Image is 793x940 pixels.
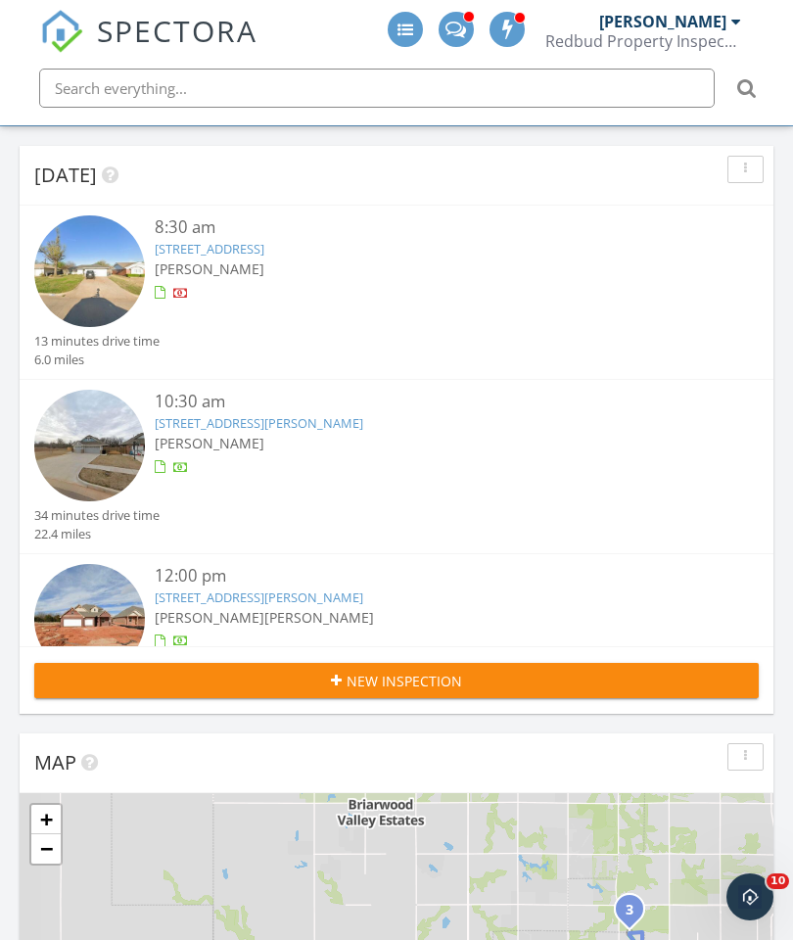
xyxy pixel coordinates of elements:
input: Search everything... [39,69,715,108]
span: New Inspection [347,671,462,691]
div: 8:30 am [155,215,698,240]
a: [STREET_ADDRESS][PERSON_NAME] [155,588,363,606]
span: Map [34,749,76,775]
span: 10 [767,873,789,889]
div: [PERSON_NAME] [599,12,726,31]
div: 19917 Rambling Creek Dr, Edmond, OK 73012 [630,909,641,920]
a: 10:30 am [STREET_ADDRESS][PERSON_NAME] [PERSON_NAME] 34 minutes drive time 22.4 miles [34,390,759,543]
div: 6.0 miles [34,351,160,369]
span: [PERSON_NAME] [155,259,264,278]
img: The Best Home Inspection Software - Spectora [40,10,83,53]
div: 34 minutes drive time [34,506,160,525]
span: SPECTORA [97,10,257,51]
div: Redbud Property Inspections, LLC [545,31,741,51]
div: 22.4 miles [34,525,160,543]
a: Zoom out [31,834,61,864]
img: streetview [34,215,145,326]
iframe: Intercom live chat [726,873,773,920]
button: New Inspection [34,663,759,698]
a: Zoom in [31,805,61,834]
span: [DATE] [34,162,97,188]
a: [STREET_ADDRESS] [155,240,264,258]
a: SPECTORA [40,26,257,68]
img: streetview [34,390,145,500]
div: 10:30 am [155,390,698,414]
span: [PERSON_NAME] [264,608,374,627]
span: [PERSON_NAME] [155,608,264,627]
img: streetview [34,564,145,675]
span: [PERSON_NAME] [155,434,264,452]
i: 3 [626,904,633,917]
a: 12:00 pm [STREET_ADDRESS][PERSON_NAME] [PERSON_NAME][PERSON_NAME] 47 minutes drive time 30.2 miles [34,564,759,718]
a: [STREET_ADDRESS][PERSON_NAME] [155,414,363,432]
a: 8:30 am [STREET_ADDRESS] [PERSON_NAME] 13 minutes drive time 6.0 miles [34,215,759,369]
div: 13 minutes drive time [34,332,160,351]
div: 12:00 pm [155,564,698,588]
